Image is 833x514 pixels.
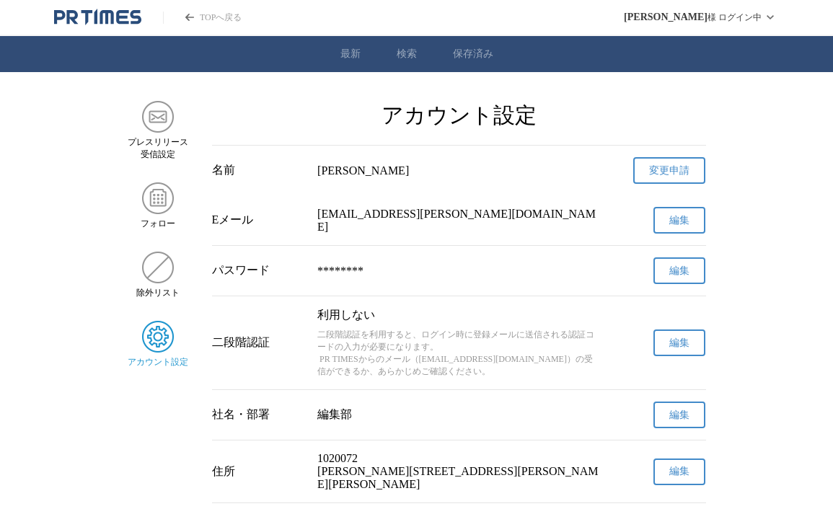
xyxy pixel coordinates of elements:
button: 編集 [653,329,705,356]
span: 編集 [669,409,689,422]
span: アカウント設定 [128,356,188,368]
div: [PERSON_NAME] [317,164,600,177]
span: フォロー [141,218,175,230]
a: 検索 [397,48,417,61]
a: PR TIMESのトップページはこちら [54,9,141,26]
a: 最新 [340,48,361,61]
span: 編集 [669,265,689,278]
a: アカウント設定アカウント設定 [128,321,189,368]
span: [PERSON_NAME] [624,12,708,23]
h2: アカウント設定 [212,101,706,130]
div: 住所 [212,464,307,479]
span: 除外リスト [136,287,180,299]
a: フォローフォロー [128,182,189,230]
a: プレスリリース 受信設定プレスリリース 受信設定 [128,101,189,161]
a: PR TIMESのトップページはこちら [163,12,242,24]
p: 二段階認証を利用すると、ログイン時に登録メールに送信される認証コードの入力が必要になります。 PR TIMESからのメール（[EMAIL_ADDRESS][DOMAIN_NAME]）の受信ができ... [317,329,600,378]
div: 社名・部署 [212,407,307,422]
span: 編集 [669,214,689,227]
img: アカウント設定 [142,321,174,353]
a: 保存済み [453,48,493,61]
p: 利用しない [317,308,600,323]
a: 変更申請 [633,157,705,184]
button: 編集 [653,458,705,485]
span: 編集 [669,337,689,350]
p: 1020072 [PERSON_NAME][STREET_ADDRESS][PERSON_NAME][PERSON_NAME] [317,452,600,491]
button: 編集 [653,402,705,428]
button: 編集 [653,257,705,284]
img: プレスリリース 受信設定 [142,101,174,133]
div: 二段階認証 [212,335,307,350]
div: パスワード [212,263,307,278]
p: [EMAIL_ADDRESS][PERSON_NAME][DOMAIN_NAME] [317,208,600,234]
span: プレスリリース 受信設定 [128,136,188,161]
button: 編集 [653,207,705,234]
p: 編集部 [317,407,600,422]
span: 編集 [669,465,689,478]
div: 名前 [212,163,307,178]
a: 除外リスト除外リスト [128,252,189,299]
img: フォロー [142,182,174,214]
img: 除外リスト [142,252,174,283]
div: Eメール [212,213,307,228]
